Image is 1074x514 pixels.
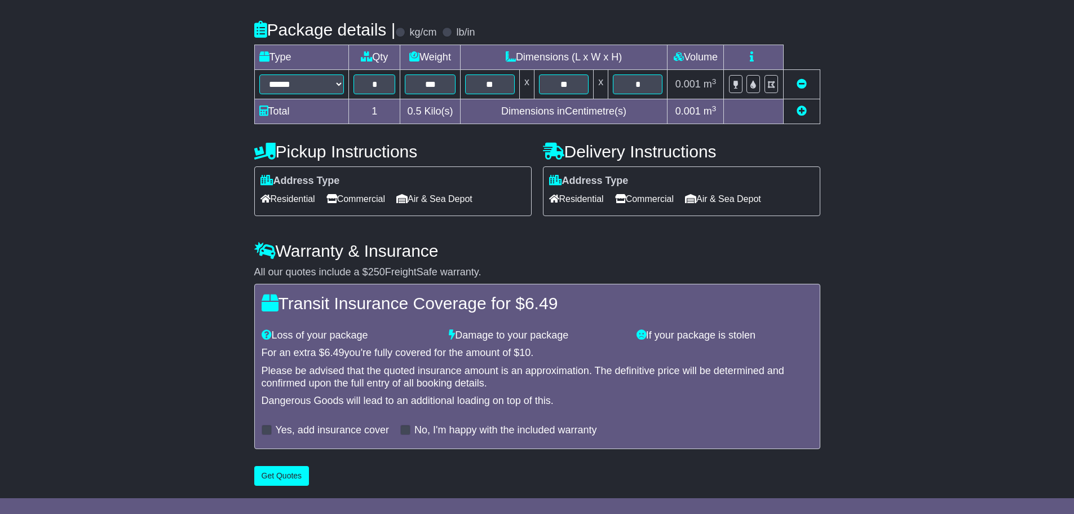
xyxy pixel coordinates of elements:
[414,424,597,437] label: No, I'm happy with the included warranty
[400,99,460,124] td: Kilo(s)
[262,347,813,359] div: For an extra $ you're fully covered for the amount of $ .
[368,266,385,278] span: 250
[631,330,819,342] div: If your package is stolen
[254,20,396,39] h4: Package details |
[712,77,717,86] sup: 3
[254,45,349,70] td: Type
[349,99,400,124] td: 1
[396,190,472,208] span: Air & Sea Depot
[276,424,389,437] label: Yes, add insurance cover
[797,106,807,117] a: Add new item
[260,190,315,208] span: Residential
[549,190,604,208] span: Residential
[254,266,820,279] div: All our quotes include a $ FreightSafe warranty.
[615,190,674,208] span: Commercial
[254,466,310,486] button: Get Quotes
[704,78,717,90] span: m
[262,294,813,313] h4: Transit Insurance Coverage for $
[543,142,820,161] h4: Delivery Instructions
[408,106,422,117] span: 0.5
[519,347,531,358] span: 10
[443,330,631,342] div: Damage to your package
[549,175,629,187] label: Address Type
[460,45,668,70] td: Dimensions (L x W x H)
[519,70,534,99] td: x
[326,190,385,208] span: Commercial
[262,365,813,389] div: Please be advised that the quoted insurance amount is an approximation. The definitive price will...
[675,78,701,90] span: 0.001
[254,241,820,260] h4: Warranty & Insurance
[685,190,761,208] span: Air & Sea Depot
[400,45,460,70] td: Weight
[409,27,436,39] label: kg/cm
[262,395,813,407] div: Dangerous Goods will lead to an additional loading on top of this.
[349,45,400,70] td: Qty
[460,99,668,124] td: Dimensions in Centimetre(s)
[797,78,807,90] a: Remove this item
[325,347,344,358] span: 6.49
[712,104,717,113] sup: 3
[256,330,444,342] div: Loss of your package
[525,294,558,313] span: 6.49
[704,106,717,117] span: m
[254,99,349,124] td: Total
[668,45,724,70] td: Volume
[594,70,608,99] td: x
[260,175,340,187] label: Address Type
[675,106,701,117] span: 0.001
[254,142,532,161] h4: Pickup Instructions
[456,27,475,39] label: lb/in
